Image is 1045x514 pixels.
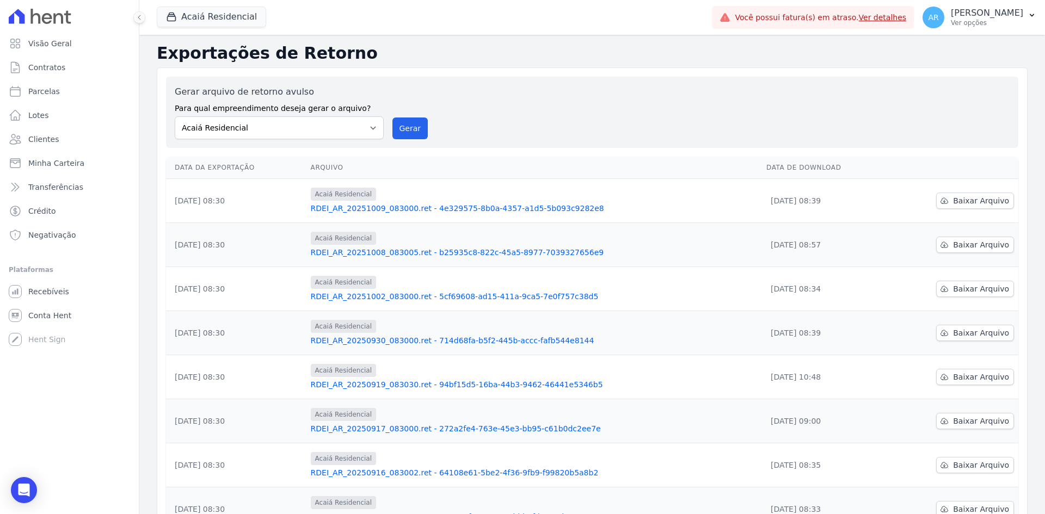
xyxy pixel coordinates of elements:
td: [DATE] 08:30 [166,179,306,223]
a: Baixar Arquivo [936,369,1014,385]
span: Acaiá Residencial [311,232,376,245]
span: Você possui fatura(s) em atraso. [735,12,906,23]
span: Baixar Arquivo [953,195,1009,206]
span: Acaiá Residencial [311,408,376,421]
span: Negativação [28,230,76,240]
a: RDEI_AR_20250930_083000.ret - 714d68fa-b5f2-445b-accc-fafb544e8144 [311,335,758,346]
span: Clientes [28,134,59,145]
span: Acaiá Residencial [311,364,376,377]
a: RDEI_AR_20250917_083000.ret - 272a2fe4-763e-45e3-bb95-c61b0dc2ee7e [311,423,758,434]
span: Acaiá Residencial [311,496,376,509]
a: Clientes [4,128,134,150]
span: Conta Hent [28,310,71,321]
span: Parcelas [28,86,60,97]
span: Baixar Arquivo [953,460,1009,470]
td: [DATE] 08:30 [166,223,306,267]
a: Baixar Arquivo [936,237,1014,253]
a: Baixar Arquivo [936,457,1014,473]
td: [DATE] 08:30 [166,443,306,487]
a: Baixar Arquivo [936,413,1014,429]
td: [DATE] 08:34 [762,267,888,311]
span: Contratos [28,62,65,73]
td: [DATE] 09:00 [762,399,888,443]
a: Conta Hent [4,305,134,326]
a: RDEI_AR_20250916_083002.ret - 64108e61-5be2-4f36-9fb9-f99820b5a8b2 [311,467,758,478]
th: Data de Download [762,157,888,179]
label: Para qual empreendimento deseja gerar o arquivo? [175,98,384,114]
div: Plataformas [9,263,130,276]
div: Open Intercom Messenger [11,477,37,503]
span: Crédito [28,206,56,216]
span: Acaiá Residencial [311,188,376,201]
a: Contratos [4,57,134,78]
td: [DATE] 08:30 [166,355,306,399]
span: Lotes [28,110,49,121]
span: AR [928,14,938,21]
a: Visão Geral [4,33,134,54]
p: [PERSON_NAME] [951,8,1023,18]
span: Acaiá Residencial [311,276,376,289]
span: Minha Carteira [28,158,84,169]
span: Recebíveis [28,286,69,297]
a: Baixar Arquivo [936,193,1014,209]
a: Recebíveis [4,281,134,302]
a: Baixar Arquivo [936,281,1014,297]
span: Transferências [28,182,83,193]
a: Baixar Arquivo [936,325,1014,341]
span: Baixar Arquivo [953,416,1009,426]
span: Baixar Arquivo [953,239,1009,250]
button: Acaiá Residencial [157,7,266,27]
td: [DATE] 10:48 [762,355,888,399]
a: RDEI_AR_20250919_083030.ret - 94bf15d5-16ba-44b3-9462-46441e5346b5 [311,379,758,390]
span: Baixar Arquivo [953,327,1009,338]
span: Visão Geral [28,38,72,49]
td: [DATE] 08:57 [762,223,888,267]
td: [DATE] 08:30 [166,311,306,355]
span: Acaiá Residencial [311,452,376,465]
button: AR [PERSON_NAME] Ver opções [914,2,1045,33]
a: RDEI_AR_20251009_083000.ret - 4e329575-8b0a-4357-a1d5-5b093c9282e8 [311,203,758,214]
a: RDEI_AR_20251008_083005.ret - b25935c8-822c-45a5-8977-7039327656e9 [311,247,758,258]
td: [DATE] 08:35 [762,443,888,487]
td: [DATE] 08:30 [166,399,306,443]
a: Crédito [4,200,134,222]
a: Transferências [4,176,134,198]
a: RDEI_AR_20251002_083000.ret - 5cf69608-ad15-411a-9ca5-7e0f757c38d5 [311,291,758,302]
td: [DATE] 08:30 [166,267,306,311]
a: Lotes [4,104,134,126]
h2: Exportações de Retorno [157,44,1028,63]
th: Data da Exportação [166,157,306,179]
a: Parcelas [4,80,134,102]
a: Negativação [4,224,134,246]
span: Acaiá Residencial [311,320,376,333]
button: Gerar [392,117,428,139]
a: Minha Carteira [4,152,134,174]
span: Baixar Arquivo [953,371,1009,382]
th: Arquivo [306,157,762,179]
span: Baixar Arquivo [953,283,1009,294]
p: Ver opções [951,18,1023,27]
td: [DATE] 08:39 [762,179,888,223]
label: Gerar arquivo de retorno avulso [175,85,384,98]
a: Ver detalhes [859,13,907,22]
td: [DATE] 08:39 [762,311,888,355]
